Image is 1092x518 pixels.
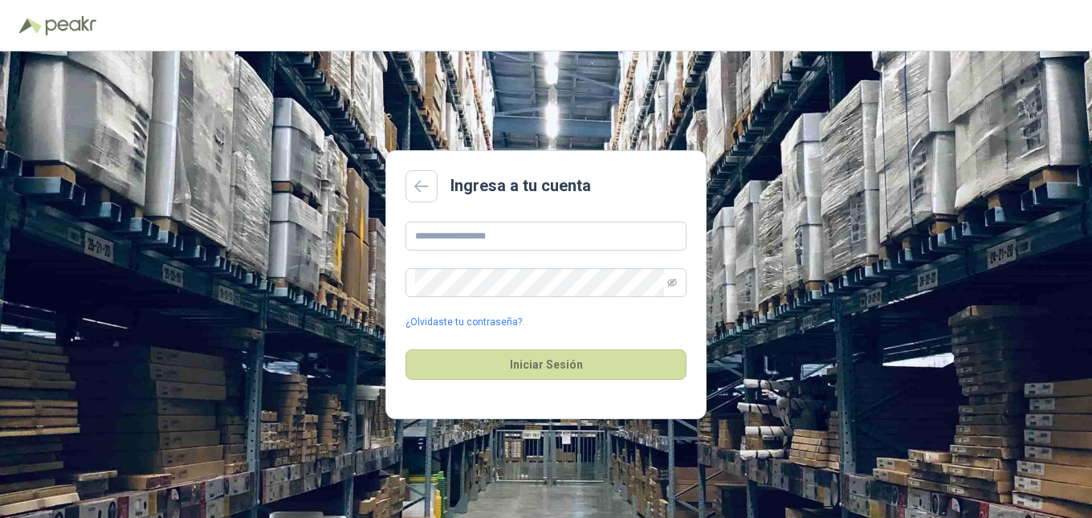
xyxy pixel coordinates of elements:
img: Logo [19,18,42,34]
button: Iniciar Sesión [405,349,687,380]
h2: Ingresa a tu cuenta [450,173,591,198]
a: ¿Olvidaste tu contraseña? [405,315,522,330]
img: Peakr [45,16,96,35]
span: eye-invisible [667,278,677,288]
